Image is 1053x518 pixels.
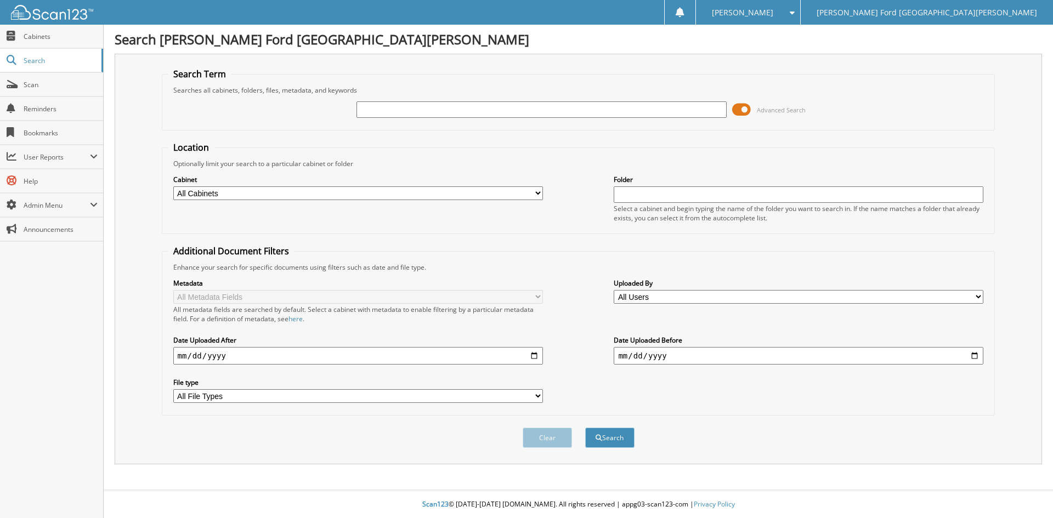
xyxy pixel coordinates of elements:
label: Cabinet [173,175,543,184]
span: Help [24,177,98,186]
h1: Search [PERSON_NAME] Ford [GEOGRAPHIC_DATA][PERSON_NAME] [115,30,1042,48]
div: All metadata fields are searched by default. Select a cabinet with metadata to enable filtering b... [173,305,543,323]
button: Clear [523,428,572,448]
input: start [173,347,543,365]
span: User Reports [24,152,90,162]
label: Uploaded By [614,278,983,288]
span: Cabinets [24,32,98,41]
span: Admin Menu [24,201,90,210]
label: Date Uploaded Before [614,335,983,345]
span: Announcements [24,225,98,234]
legend: Search Term [168,68,231,80]
label: Date Uploaded After [173,335,543,345]
span: [PERSON_NAME] Ford [GEOGRAPHIC_DATA][PERSON_NAME] [817,9,1037,16]
label: Metadata [173,278,543,288]
div: Optionally limit your search to a particular cabinet or folder [168,159,989,168]
span: [PERSON_NAME] [712,9,773,16]
button: Search [585,428,635,448]
span: Scan [24,80,98,89]
div: © [DATE]-[DATE] [DOMAIN_NAME]. All rights reserved | appg03-scan123-com | [104,491,1053,518]
img: scan123-logo-white.svg [11,5,93,20]
span: Bookmarks [24,128,98,138]
label: File type [173,378,543,387]
legend: Location [168,141,214,153]
label: Folder [614,175,983,184]
div: Searches all cabinets, folders, files, metadata, and keywords [168,86,989,95]
legend: Additional Document Filters [168,245,295,257]
span: Scan123 [422,499,449,509]
span: Reminders [24,104,98,113]
span: Advanced Search [757,106,806,114]
a: here [288,314,303,323]
div: Select a cabinet and begin typing the name of the folder you want to search in. If the name match... [614,204,983,223]
a: Privacy Policy [694,499,735,509]
input: end [614,347,983,365]
span: Search [24,56,96,65]
div: Enhance your search for specific documents using filters such as date and file type. [168,263,989,272]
